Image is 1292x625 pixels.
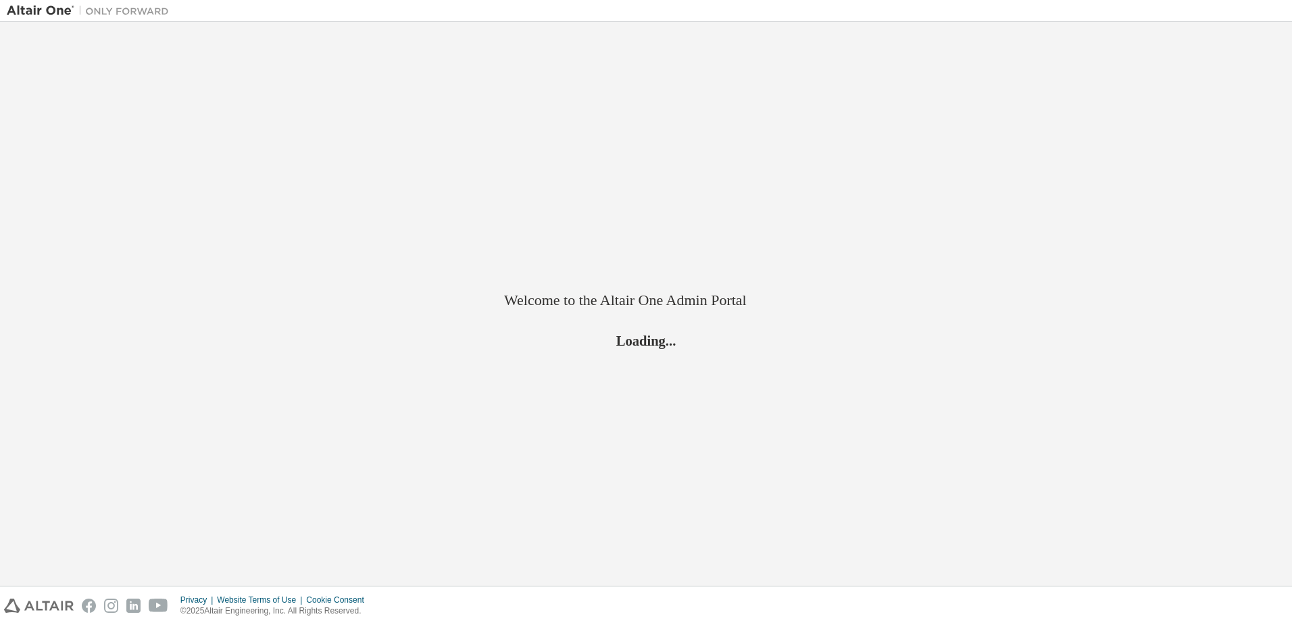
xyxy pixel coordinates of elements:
[126,599,141,613] img: linkedin.svg
[149,599,168,613] img: youtube.svg
[504,332,788,350] h2: Loading...
[7,4,176,18] img: Altair One
[504,291,788,310] h2: Welcome to the Altair One Admin Portal
[180,595,217,605] div: Privacy
[104,599,118,613] img: instagram.svg
[180,605,372,617] p: © 2025 Altair Engineering, Inc. All Rights Reserved.
[217,595,306,605] div: Website Terms of Use
[4,599,74,613] img: altair_logo.svg
[82,599,96,613] img: facebook.svg
[306,595,372,605] div: Cookie Consent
